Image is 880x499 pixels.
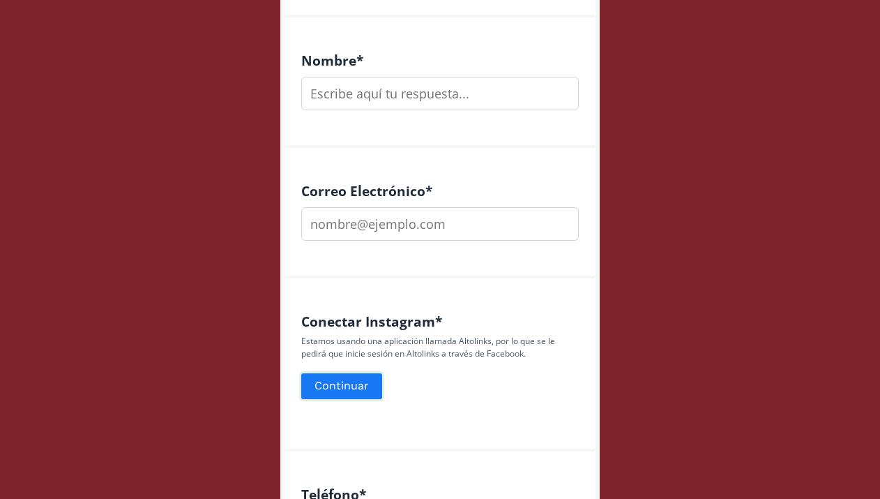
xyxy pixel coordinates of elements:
[301,335,579,360] p: Estamos usando una aplicación llamada Altolinks, por lo que se le pedirá que inicie sesión en Alt...
[299,371,384,401] button: Continuar
[301,52,579,68] h4: Nombre *
[301,77,579,110] input: Escribe aquí tu respuesta...
[301,313,579,329] h4: Conectar Instagram *
[301,207,579,241] input: nombre@ejemplo.com
[301,183,579,199] h4: Correo Electrónico *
